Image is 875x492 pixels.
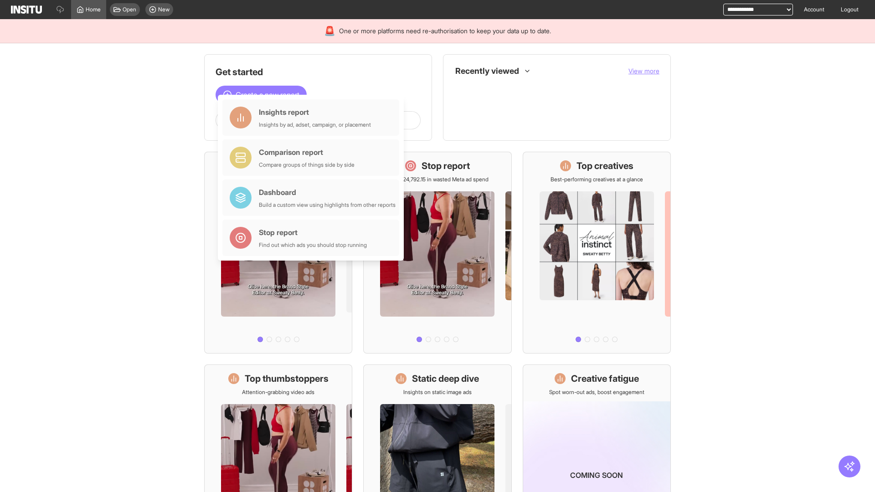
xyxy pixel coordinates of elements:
[551,176,643,183] p: Best-performing creatives at a glance
[259,161,355,169] div: Compare groups of things side by side
[403,389,472,396] p: Insights on static image ads
[363,152,511,354] a: Stop reportSave £24,792.15 in wasted Meta ad spend
[242,389,314,396] p: Attention-grabbing video ads
[259,147,355,158] div: Comparison report
[123,6,136,13] span: Open
[576,159,633,172] h1: Top creatives
[386,176,489,183] p: Save £24,792.15 in wasted Meta ad spend
[86,6,101,13] span: Home
[259,107,371,118] div: Insights report
[259,227,367,238] div: Stop report
[11,5,42,14] img: Logo
[422,159,470,172] h1: Stop report
[259,201,396,209] div: Build a custom view using highlights from other reports
[259,187,396,198] div: Dashboard
[259,241,367,249] div: Find out which ads you should stop running
[245,372,329,385] h1: Top thumbstoppers
[236,89,299,100] span: Create a new report
[259,121,371,128] div: Insights by ad, adset, campaign, or placement
[216,66,421,78] h1: Get started
[216,86,307,104] button: Create a new report
[523,152,671,354] a: Top creativesBest-performing creatives at a glance
[412,372,479,385] h1: Static deep dive
[158,6,170,13] span: New
[204,152,352,354] a: What's live nowSee all active ads instantly
[324,25,335,37] div: 🚨
[628,67,659,76] button: View more
[628,67,659,75] span: View more
[339,26,551,36] span: One or more platforms need re-authorisation to keep your data up to date.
